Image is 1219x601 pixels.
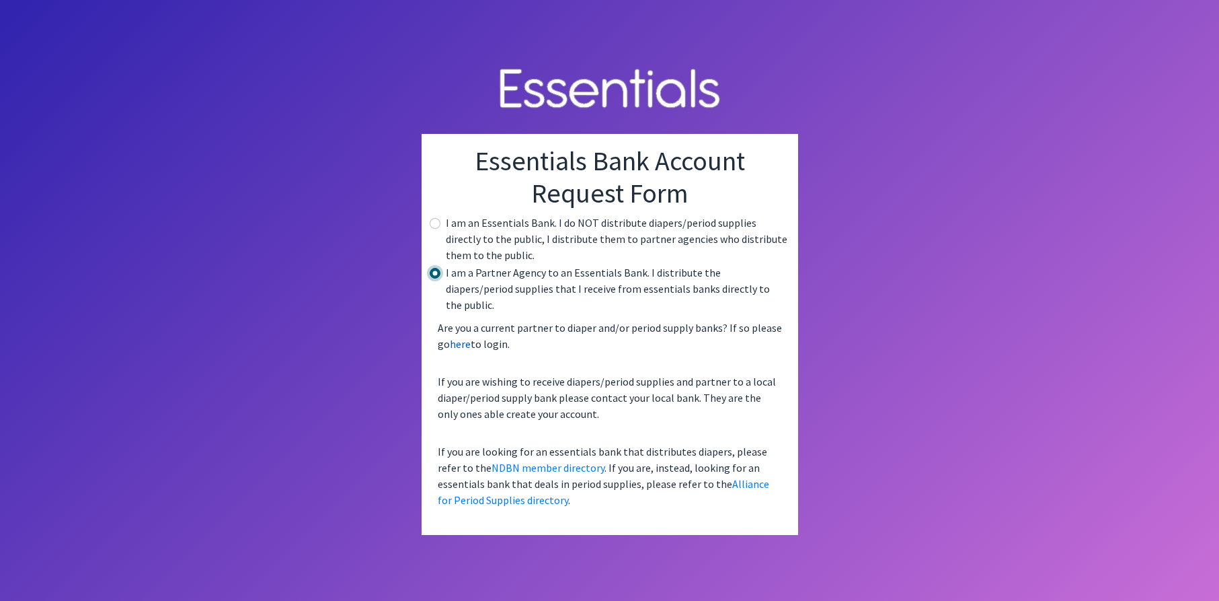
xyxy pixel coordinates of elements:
[432,368,787,427] p: If you are wishing to receive diapers/period supplies and partner to a local diaper/period supply...
[432,438,787,514] p: If you are looking for an essentials bank that distributes diapers, please refer to the . If you ...
[491,461,604,474] a: NDBN member directory
[446,215,787,263] label: I am an Essentials Bank. I do NOT distribute diapers/period supplies directly to the public, I di...
[432,145,787,209] h1: Essentials Bank Account Request Form
[450,337,471,351] a: here
[489,55,731,125] img: Human Essentials
[446,264,787,313] label: I am a Partner Agency to an Essentials Bank. I distribute the diapers/period supplies that I rece...
[432,314,787,357] p: Are you a current partner to diaper and/or period supply banks? If so please go to login.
